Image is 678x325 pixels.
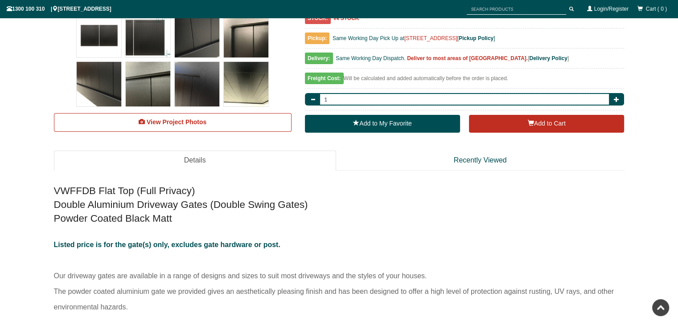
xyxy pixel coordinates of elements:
span: Listed price is for the gate(s) only, excludes gate hardware or post. [54,241,280,248]
img: VWFFDB - Flat Top (Full Privacy) - Double Aluminium Driveway Gates - Double Swing Gates - Matte B... [77,13,121,57]
span: Delivery: [305,53,333,64]
span: Cart ( 0 ) [646,6,667,12]
img: VWFFDB - Flat Top (Full Privacy) - Double Aluminium Driveway Gates - Double Swing Gates - Matte B... [126,62,170,106]
input: SEARCH PRODUCTS [467,4,566,15]
img: VWFFDB - Flat Top (Full Privacy) - Double Aluminium Driveway Gates - Double Swing Gates - Matte B... [175,62,219,106]
b: Deliver to most areas of [GEOGRAPHIC_DATA]. [407,55,528,61]
a: Details [54,150,336,171]
span: Same Working Day Dispatch. [336,55,406,61]
span: Pickup: [305,32,329,44]
iframe: LiveChat chat widget [500,87,678,294]
a: View Project Photos [54,113,292,132]
img: VWFFDB - Flat Top (Full Privacy) - Double Aluminium Driveway Gates - Double Swing Gates - Matte B... [224,62,268,106]
button: Add to Cart [469,115,624,133]
a: Delivery Policy [529,55,567,61]
img: VWFFDB - Flat Top (Full Privacy) - Double Aluminium Driveway Gates - Double Swing Gates - Matte B... [126,13,170,57]
b: IN STOCK [333,15,359,21]
a: Pickup Policy [459,35,493,41]
span: STOCK: [305,12,331,24]
div: Will be calculated and added automatically before the order is placed. [305,73,625,89]
a: Login/Register [594,6,629,12]
span: Freight Cost: [305,73,344,84]
div: [ ] [305,53,625,69]
img: VWFFDB - Flat Top (Full Privacy) - Double Aluminium Driveway Gates - Double Swing Gates - Matte B... [224,13,268,57]
h2: VWFFDB Flat Top (Full Privacy) Double Aluminium Driveway Gates (Double Swing Gates) Powder Coated... [54,184,625,226]
span: Same Working Day Pick Up at [ ] [333,35,495,41]
span: 1300 100 310 | [STREET_ADDRESS] [7,6,111,12]
img: VWFFDB - Flat Top (Full Privacy) - Double Aluminium Driveway Gates - Double Swing Gates - Matte B... [175,13,219,57]
a: Add to My Favorite [305,115,460,133]
img: VWFFDB - Flat Top (Full Privacy) - Double Aluminium Driveway Gates - Double Swing Gates - Matte B... [77,62,121,106]
a: Recently Viewed [336,150,625,171]
a: [STREET_ADDRESS] [404,35,457,41]
span: View Project Photos [147,118,206,126]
